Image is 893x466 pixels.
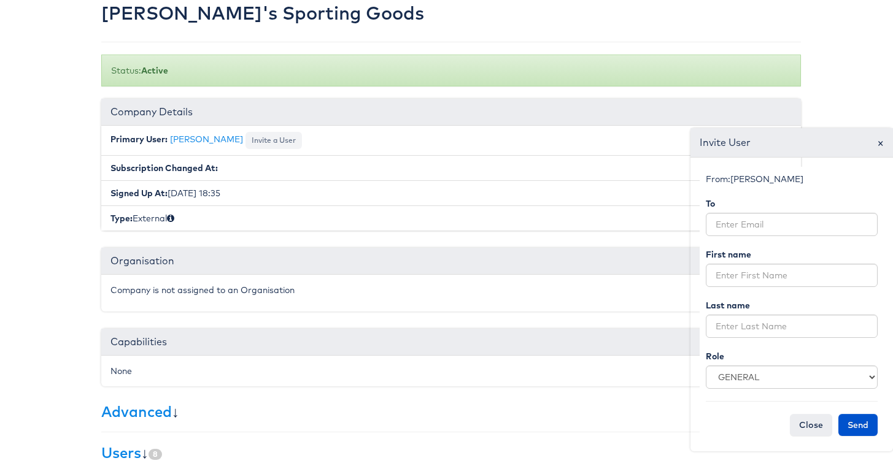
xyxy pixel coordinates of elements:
[877,132,884,148] span: ×
[838,411,878,434] button: Send
[110,131,168,142] b: Primary User:
[706,312,878,335] input: Enter Last Name
[141,63,168,74] b: Active
[101,245,801,272] div: Organisation
[790,411,832,434] button: Close
[101,326,801,353] div: Capabilities
[110,185,168,196] b: Signed Up At:
[101,1,424,21] h2: [PERSON_NAME]'s Sporting Goods
[110,160,218,171] b: Subscription Changed At:
[170,131,243,142] a: [PERSON_NAME]
[110,210,133,221] b: Type:
[101,401,801,417] h3: ↓
[167,210,174,221] span: Internal (staff) or External (client)
[706,210,878,234] input: Enter Email
[101,203,801,228] li: External
[706,348,724,359] b: Role
[706,196,715,207] b: To
[730,171,803,182] span: [PERSON_NAME]
[706,297,750,308] b: Last name
[101,52,801,84] div: Status:
[149,446,162,457] span: 8
[706,170,878,183] div: From:
[101,441,141,459] a: Users
[706,246,751,258] b: First name
[245,129,302,147] button: Invite a User
[110,281,792,294] p: Company is not assigned to an Organisation
[101,442,801,458] h3: ↓
[706,261,878,285] input: Enter First Name
[101,96,801,123] div: Company Details
[101,400,172,418] a: Advanced
[700,133,751,147] span: Invite User
[110,362,792,375] div: None
[101,178,801,204] li: [DATE] 18:35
